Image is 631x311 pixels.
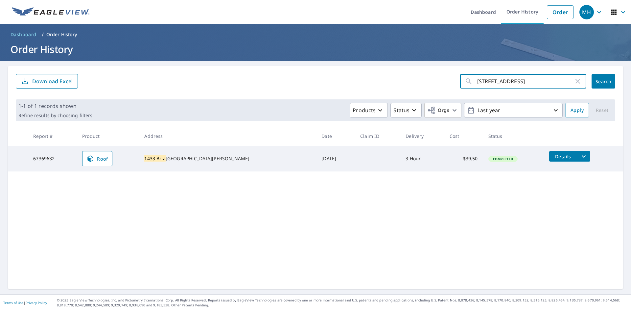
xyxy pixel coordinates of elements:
button: Products [350,103,388,117]
p: Refine results by choosing filters [18,113,92,118]
h1: Order History [8,42,623,56]
button: Download Excel [16,74,78,89]
td: [DATE] [316,146,355,171]
span: Dashboard [11,31,36,38]
span: Orgs [427,106,449,115]
th: Date [316,126,355,146]
li: / [42,31,44,39]
button: Status [390,103,422,117]
p: Order History [46,31,77,38]
p: Download Excel [32,78,73,85]
span: Search [597,78,610,85]
button: Apply [565,103,589,117]
p: © 2025 Eagle View Technologies, Inc. and Pictometry International Corp. All Rights Reserved. Repo... [57,298,628,308]
a: Dashboard [8,29,39,40]
div: MH [579,5,594,19]
a: Roof [82,151,112,166]
td: $39.50 [444,146,483,171]
mark: 1433 Bria [144,155,165,162]
button: Last year [464,103,563,117]
span: Roof [86,155,108,163]
p: Last year [475,105,552,116]
button: Orgs [424,103,461,117]
img: EV Logo [12,7,89,17]
div: [GEOGRAPHIC_DATA][PERSON_NAME] [144,155,311,162]
span: Apply [571,106,584,115]
button: filesDropdownBtn-67369632 [577,151,590,162]
p: | [3,301,47,305]
button: Search [592,74,615,89]
th: Report # [28,126,77,146]
button: detailsBtn-67369632 [549,151,577,162]
a: Order [547,5,573,19]
p: Products [353,106,376,114]
th: Claim ID [355,126,400,146]
a: Privacy Policy [26,300,47,305]
th: Status [483,126,544,146]
p: Status [393,106,409,114]
th: Product [77,126,139,146]
input: Address, Report #, Claim ID, etc. [477,72,574,91]
th: Delivery [400,126,444,146]
th: Address [139,126,316,146]
a: Terms of Use [3,300,24,305]
td: 67369632 [28,146,77,171]
span: Details [553,153,573,160]
th: Cost [444,126,483,146]
nav: breadcrumb [8,29,623,40]
td: 3 Hour [400,146,444,171]
span: Completed [489,157,517,161]
p: 1-1 of 1 records shown [18,102,92,110]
